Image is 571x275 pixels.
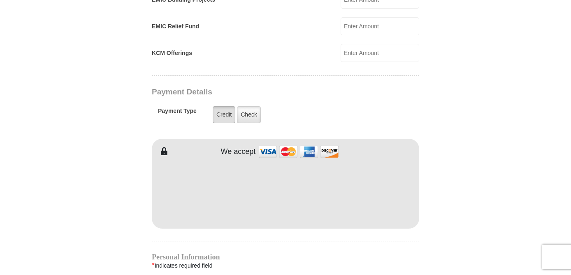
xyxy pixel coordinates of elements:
[221,147,256,156] h4: We accept
[152,260,419,271] div: Indicates required field
[341,44,419,62] input: Enter Amount
[213,106,235,123] label: Credit
[152,22,199,31] label: EMIC Relief Fund
[237,106,261,123] label: Check
[158,108,197,119] h5: Payment Type
[152,254,419,260] h4: Personal Information
[152,87,362,97] h3: Payment Details
[152,49,192,57] label: KCM Offerings
[258,143,340,160] img: credit cards accepted
[341,17,419,35] input: Enter Amount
